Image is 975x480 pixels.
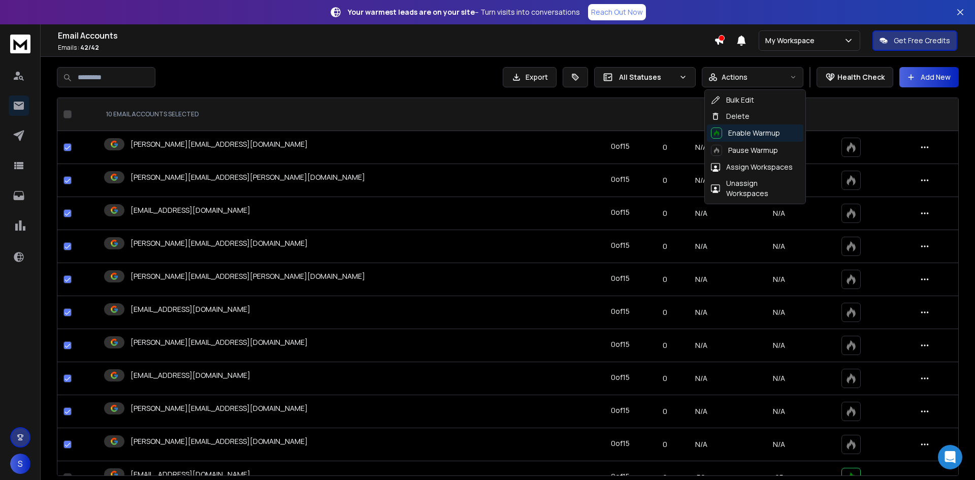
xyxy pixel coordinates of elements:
div: 0 of 15 [611,141,630,151]
p: Health Check [837,72,885,82]
p: All Statuses [619,72,675,82]
div: 0 of 15 [611,339,630,349]
div: 0 of 15 [611,306,630,316]
p: 0 [656,406,674,417]
td: N/A [679,164,723,197]
button: Add New [899,67,959,87]
td: N/A [679,230,723,263]
p: Get Free Credits [894,36,950,46]
div: 0 of 15 [611,273,630,283]
div: 0 of 15 [611,372,630,382]
p: [PERSON_NAME][EMAIL_ADDRESS][PERSON_NAME][DOMAIN_NAME] [131,271,365,281]
p: N/A [729,406,830,417]
p: [PERSON_NAME][EMAIL_ADDRESS][DOMAIN_NAME] [131,238,308,248]
img: logo [10,35,30,53]
p: N/A [729,208,830,218]
p: My Workspace [765,36,819,46]
div: Pause Warmup [711,145,778,156]
p: N/A [729,373,830,383]
div: Unassign Workspaces [711,178,799,199]
td: N/A [679,197,723,230]
p: N/A [729,307,830,317]
p: 0 [656,373,674,383]
p: [EMAIL_ADDRESS][DOMAIN_NAME] [131,469,250,479]
div: 0 of 15 [611,405,630,415]
p: [EMAIL_ADDRESS][DOMAIN_NAME] [131,304,250,314]
td: N/A [679,362,723,395]
p: N/A [729,340,830,350]
p: 0 [656,175,674,185]
p: 0 [656,142,674,152]
p: [PERSON_NAME][EMAIL_ADDRESS][DOMAIN_NAME] [131,436,308,446]
strong: Your warmest leads are on your site [348,7,475,17]
p: 0 [656,274,674,284]
td: N/A [679,263,723,296]
p: [EMAIL_ADDRESS][DOMAIN_NAME] [131,370,250,380]
p: 0 [656,307,674,317]
p: 0 [656,208,674,218]
p: N/A [729,274,830,284]
button: S [10,454,30,474]
td: N/A [679,395,723,428]
div: Bulk Edit [711,95,754,105]
button: Export [503,67,557,87]
td: N/A [679,296,723,329]
button: Get Free Credits [872,30,957,51]
div: 0 of 15 [611,207,630,217]
p: [EMAIL_ADDRESS][DOMAIN_NAME] [131,205,250,215]
p: N/A [729,241,830,251]
p: [PERSON_NAME][EMAIL_ADDRESS][DOMAIN_NAME] [131,403,308,413]
td: N/A [679,131,723,164]
p: 0 [656,340,674,350]
div: Assign Workspaces [711,162,793,172]
p: – Turn visits into conversations [348,7,580,17]
span: 42 / 42 [80,43,99,52]
td: N/A [679,428,723,461]
div: Open Intercom Messenger [938,445,962,469]
p: [PERSON_NAME][EMAIL_ADDRESS][PERSON_NAME][DOMAIN_NAME] [131,172,365,182]
button: Health Check [817,67,893,87]
p: [PERSON_NAME][EMAIL_ADDRESS][DOMAIN_NAME] [131,139,308,149]
h1: Email Accounts [58,29,714,42]
div: 10 EMAIL ACCOUNTS SELECTED [106,110,582,118]
p: N/A [729,439,830,450]
p: [PERSON_NAME][EMAIL_ADDRESS][DOMAIN_NAME] [131,337,308,347]
p: 0 [656,241,674,251]
p: Emails : [58,44,714,52]
a: Reach Out Now [588,4,646,20]
div: 0 of 15 [611,438,630,449]
div: 0 of 15 [611,240,630,250]
div: 0 of 15 [611,174,630,184]
p: 0 [656,439,674,450]
td: N/A [679,329,723,362]
div: Delete [711,111,750,121]
p: Reach Out Now [591,7,643,17]
div: Enable Warmup [711,127,780,139]
p: Actions [722,72,747,82]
